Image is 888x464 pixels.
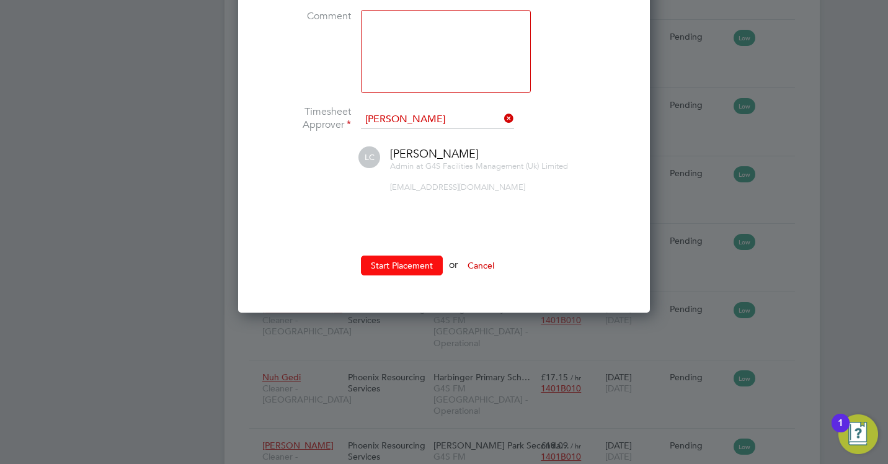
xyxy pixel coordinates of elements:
[390,161,423,171] span: Admin at
[358,146,380,168] span: LC
[258,10,351,23] label: Comment
[838,414,878,454] button: Open Resource Center, 1 new notification
[390,182,525,192] span: [EMAIL_ADDRESS][DOMAIN_NAME]
[390,146,479,161] span: [PERSON_NAME]
[838,423,843,439] div: 1
[258,105,351,132] label: Timesheet Approver
[361,256,443,275] button: Start Placement
[425,161,568,171] span: G4S Facilities Management (Uk) Limited
[361,110,514,129] input: Search for...
[458,256,504,275] button: Cancel
[258,256,630,288] li: or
